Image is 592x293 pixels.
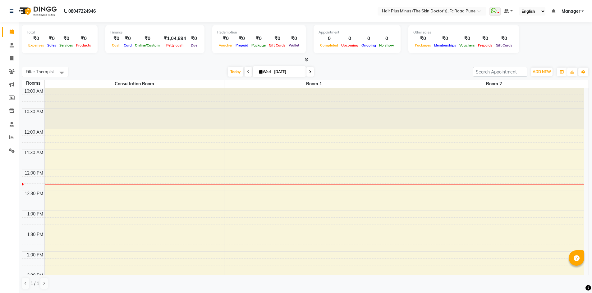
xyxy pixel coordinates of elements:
div: ₹0 [46,35,58,42]
span: Petty cash [165,43,185,47]
div: 2:30 PM [26,272,44,279]
span: Room 1 [224,80,404,88]
span: Prepaid [234,43,250,47]
div: 1:00 PM [26,211,44,217]
div: 0 [360,35,378,42]
div: 11:30 AM [23,149,44,156]
span: No show [378,43,396,47]
div: Appointment [319,30,396,35]
iframe: chat widget [566,268,586,287]
div: Other sales [413,30,514,35]
div: 10:00 AM [23,88,44,95]
span: Due [189,43,199,47]
span: Wallet [287,43,301,47]
div: ₹0 [133,35,161,42]
div: 2:00 PM [26,252,44,258]
div: Finance [110,30,200,35]
div: ₹0 [458,35,476,42]
img: logo [16,2,58,20]
span: Products [75,43,93,47]
span: Upcoming [340,43,360,47]
span: Manager [562,8,580,15]
span: Card [122,43,133,47]
div: ₹0 [217,35,234,42]
span: Consultation Room [45,80,224,88]
span: ADD NEW [533,69,551,74]
div: ₹0 [27,35,46,42]
div: ₹0 [494,35,514,42]
span: Vouchers [458,43,476,47]
span: Voucher [217,43,234,47]
span: Memberships [433,43,458,47]
div: ₹0 [267,35,287,42]
span: Room 2 [404,80,584,88]
div: 1:30 PM [26,231,44,238]
input: Search Appointment [473,67,527,77]
span: Completed [319,43,340,47]
div: 12:30 PM [23,190,44,197]
div: ₹0 [476,35,494,42]
div: ₹1,04,894 [161,35,189,42]
span: Expenses [27,43,46,47]
div: 0 [378,35,396,42]
button: ADD NEW [531,68,553,76]
b: 08047224946 [68,2,96,20]
div: Redemption [217,30,301,35]
span: Prepaids [476,43,494,47]
span: Today [228,67,243,77]
div: Rooms [22,80,44,87]
div: 10:30 AM [23,109,44,115]
div: ₹0 [58,35,75,42]
div: Total [27,30,93,35]
span: Gift Cards [267,43,287,47]
div: ₹0 [75,35,93,42]
div: ₹0 [413,35,433,42]
span: Cash [110,43,122,47]
span: Sales [46,43,58,47]
div: 0 [340,35,360,42]
span: Ongoing [360,43,378,47]
div: 11:00 AM [23,129,44,135]
span: Gift Cards [494,43,514,47]
div: 0 [319,35,340,42]
div: ₹0 [433,35,458,42]
div: ₹0 [110,35,122,42]
span: Online/Custom [133,43,161,47]
div: ₹0 [250,35,267,42]
span: Filter Therapist [26,69,54,74]
div: ₹0 [234,35,250,42]
div: ₹0 [189,35,200,42]
span: Packages [413,43,433,47]
div: ₹0 [122,35,133,42]
input: 2025-09-03 [272,67,303,77]
span: Wed [258,69,272,74]
span: 1 / 1 [30,280,39,287]
div: 12:00 PM [23,170,44,176]
span: Package [250,43,267,47]
div: ₹0 [287,35,301,42]
span: Services [58,43,75,47]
